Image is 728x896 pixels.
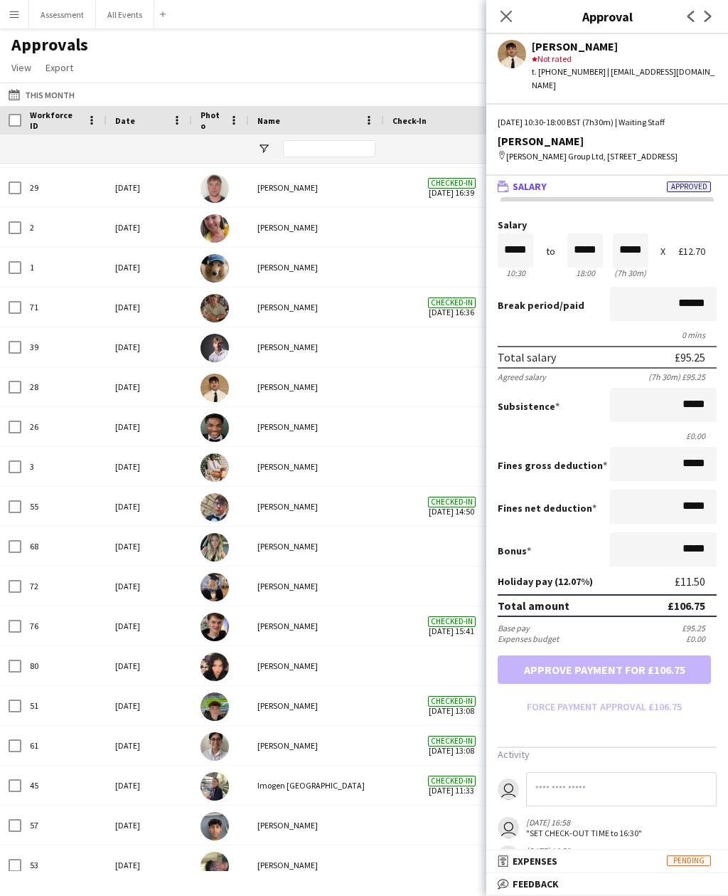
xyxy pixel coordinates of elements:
[200,453,229,482] img: Tanaka Chitsenga
[11,61,31,74] span: View
[526,845,642,856] div: [DATE] 16:58
[392,606,510,645] span: [DATE] 15:41
[200,653,229,681] img: Riya Panwar
[428,736,476,747] span: Checked-in
[498,431,717,441] div: £0.00
[498,544,531,557] label: Bonus
[200,852,229,880] img: Franco Rubinstein
[498,371,546,382] div: Agreed salary
[392,686,510,725] span: [DATE] 13:08
[498,845,519,867] app-user-avatar: Nathan Wong
[249,766,384,805] div: Imogen [GEOGRAPHIC_DATA]
[526,828,642,838] div: "SET CHECK-OUT TIME to 16:30"
[660,246,665,257] div: X
[107,327,192,367] div: [DATE]
[200,334,229,362] img: Robert Usher
[249,527,384,566] div: [PERSON_NAME]
[249,288,384,327] div: [PERSON_NAME]
[498,350,556,364] div: Total salary
[498,599,569,613] div: Total amount
[107,407,192,446] div: [DATE]
[486,7,728,26] h3: Approval
[667,855,711,866] span: Pending
[249,407,384,446] div: [PERSON_NAME]
[249,726,384,765] div: [PERSON_NAME]
[675,350,705,364] div: £95.25
[428,497,476,507] span: Checked-in
[21,845,107,885] div: 53
[686,633,717,644] div: £0.00
[200,772,229,801] img: Imogen Stratford
[30,110,81,131] span: Workforce ID
[29,1,96,28] button: Assessment
[107,845,192,885] div: [DATE]
[532,53,717,65] div: Not rated
[107,806,192,845] div: [DATE]
[21,646,107,685] div: 80
[21,447,107,486] div: 3
[675,575,717,588] div: £11.50
[21,168,107,207] div: 29
[107,527,192,566] div: [DATE]
[107,487,192,526] div: [DATE]
[249,168,384,207] div: [PERSON_NAME]
[200,613,229,641] img: Noah Farrell
[40,58,79,77] a: Export
[498,633,559,644] div: Expenses budget
[513,877,559,890] span: Feedback
[96,1,154,28] button: All Events
[667,181,711,192] span: Approved
[428,178,476,189] span: Checked-in
[21,527,107,566] div: 68
[249,606,384,645] div: [PERSON_NAME]
[428,616,476,627] span: Checked-in
[6,86,77,103] button: This Month
[668,599,705,613] div: £106.75
[200,692,229,721] img: Dominic Loughran
[249,248,384,287] div: [PERSON_NAME]
[249,367,384,406] div: [PERSON_NAME]
[107,208,192,247] div: [DATE]
[498,299,584,312] label: /paid
[107,646,192,685] div: [DATE]
[498,299,560,312] span: Break period
[107,566,192,606] div: [DATE]
[257,142,270,155] button: Open Filter Menu
[498,502,596,515] label: Fines net deduction
[392,115,427,126] span: Check-In
[498,220,717,231] label: Salary
[21,806,107,845] div: 57
[200,573,229,601] img: Charlotte Mcarthur
[200,493,229,522] img: Daniel Varga
[21,766,107,805] div: 45
[249,566,384,606] div: [PERSON_NAME]
[513,855,557,868] span: Expenses
[392,168,510,207] span: [DATE] 16:39
[200,110,223,131] span: Photo
[532,40,717,53] div: [PERSON_NAME]
[21,288,107,327] div: 71
[498,459,607,472] label: Fines gross deduction
[200,533,229,562] img: Samantha Cullen
[613,268,648,278] div: 7h 30m
[392,487,510,526] span: [DATE] 14:50
[21,487,107,526] div: 55
[107,447,192,486] div: [DATE]
[283,140,375,157] input: Name Filter Input
[392,766,510,805] span: [DATE] 11:33
[678,246,717,257] div: £12.70
[21,367,107,406] div: 28
[526,817,642,828] div: [DATE] 16:58
[200,254,229,283] img: Kee Wong
[200,812,229,840] img: Arya Firake
[107,288,192,327] div: [DATE]
[107,766,192,805] div: [DATE]
[107,168,192,207] div: [DATE]
[486,850,728,872] mat-expansion-panel-header: ExpensesPending
[200,732,229,761] img: Emily Reeve
[498,268,533,278] div: 10:30
[115,115,135,126] span: Date
[682,623,717,633] div: £95.25
[21,606,107,645] div: 76
[486,873,728,895] mat-expansion-panel-header: Feedback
